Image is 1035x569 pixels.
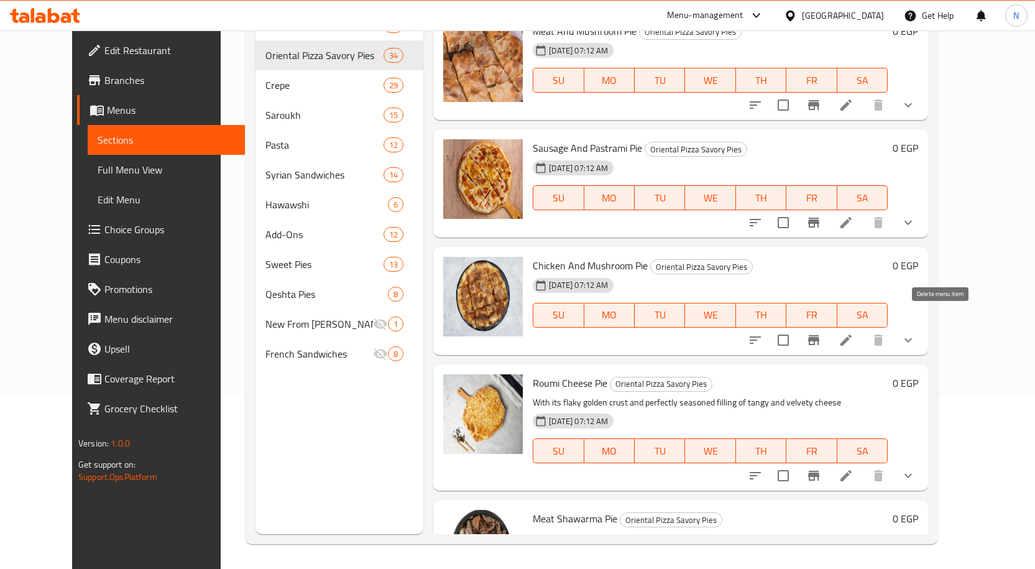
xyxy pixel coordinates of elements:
button: TU [635,68,685,93]
div: [GEOGRAPHIC_DATA] [802,9,884,22]
button: delete [863,208,893,238]
button: TU [635,185,685,210]
span: TH [741,306,781,324]
button: FR [786,68,837,93]
div: French Sandwiches8 [255,339,424,369]
a: Sections [88,125,245,155]
span: Edit Restaurant [104,43,235,58]
span: Saroukh [265,108,384,123]
img: Chicken And Mushroom Pie [443,257,523,336]
span: SA [842,72,883,90]
span: Oriental Pizza Savory Pies [610,377,712,391]
span: New From [PERSON_NAME] [265,317,373,331]
div: Hawawshi6 [255,190,424,220]
span: Sections [98,132,235,147]
div: items [384,227,403,242]
span: WE [690,306,730,324]
span: SA [842,189,883,207]
div: items [388,317,403,331]
span: 8 [389,348,403,360]
div: Pasta [265,137,384,152]
a: Full Menu View [88,155,245,185]
span: 12 [384,229,403,241]
svg: Show Choices [901,215,916,230]
span: WE [690,72,730,90]
span: Sausage And Pastrami Pie [533,139,642,157]
button: SA [837,68,888,93]
span: MO [589,442,630,460]
button: WE [685,185,735,210]
div: Menu-management [667,8,743,23]
span: Syrian Sandwiches [265,167,384,182]
span: SU [538,72,579,90]
span: SU [538,189,579,207]
button: MO [584,438,635,463]
span: Get support on: [78,456,136,473]
button: delete [863,90,893,120]
button: SU [533,68,584,93]
button: delete [863,461,893,491]
span: French Sandwiches [265,346,373,361]
button: SA [837,438,888,463]
button: MO [584,303,635,328]
span: 29 [384,80,403,91]
span: Branches [104,73,235,88]
a: Edit menu item [839,468,853,483]
span: Meat Shawarma Pie [533,509,617,528]
button: Branch-specific-item [799,208,829,238]
span: Hawawshi [265,197,388,212]
p: Dough, meat shawarma, Onions, Tomatoes, Garlic, Spices, Oil, Salt and Pepper [533,531,888,547]
a: Support.OpsPlatform [78,469,157,485]
button: SU [533,438,584,463]
span: Coverage Report [104,371,235,386]
button: WE [685,303,735,328]
div: Oriental Pizza Savory Pies [645,142,747,157]
button: TU [635,438,685,463]
button: sort-choices [740,325,770,355]
button: FR [786,185,837,210]
button: TU [635,303,685,328]
a: Coupons [77,244,245,274]
span: FR [791,306,832,324]
span: Grocery Checklist [104,401,235,416]
span: 1.0.0 [111,435,130,451]
button: Branch-specific-item [799,325,829,355]
span: Select to update [770,210,796,236]
span: Version: [78,435,109,451]
span: Edit Menu [98,192,235,207]
svg: Show Choices [901,98,916,113]
span: 15 [384,109,403,121]
span: Upsell [104,341,235,356]
h6: 0 EGP [893,257,918,274]
img: Sausage And Pastrami Pie [443,139,523,219]
span: FR [791,72,832,90]
button: SU [533,185,584,210]
span: [DATE] 07:12 AM [544,279,613,291]
span: Select to update [770,92,796,118]
svg: Show Choices [901,468,916,483]
span: Sweet Pies [265,257,384,272]
div: New From [PERSON_NAME]1 [255,309,424,339]
svg: Show Choices [901,333,916,348]
div: Crepe29 [255,70,424,100]
img: Meat And Mushroom Pie [443,22,523,102]
span: MO [589,189,630,207]
span: Crepe [265,78,384,93]
span: Qeshta Pies [265,287,388,302]
nav: Menu sections [255,6,424,374]
svg: Inactive section [373,346,388,361]
div: Oriental Pizza Savory Pies [650,259,753,274]
div: Saroukh15 [255,100,424,130]
button: SA [837,185,888,210]
a: Upsell [77,334,245,364]
span: Roumi Cheese Pie [533,374,607,392]
span: TH [741,189,781,207]
button: show more [893,325,923,355]
a: Branches [77,65,245,95]
span: TU [640,72,680,90]
span: Full Menu View [98,162,235,177]
span: TH [741,442,781,460]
